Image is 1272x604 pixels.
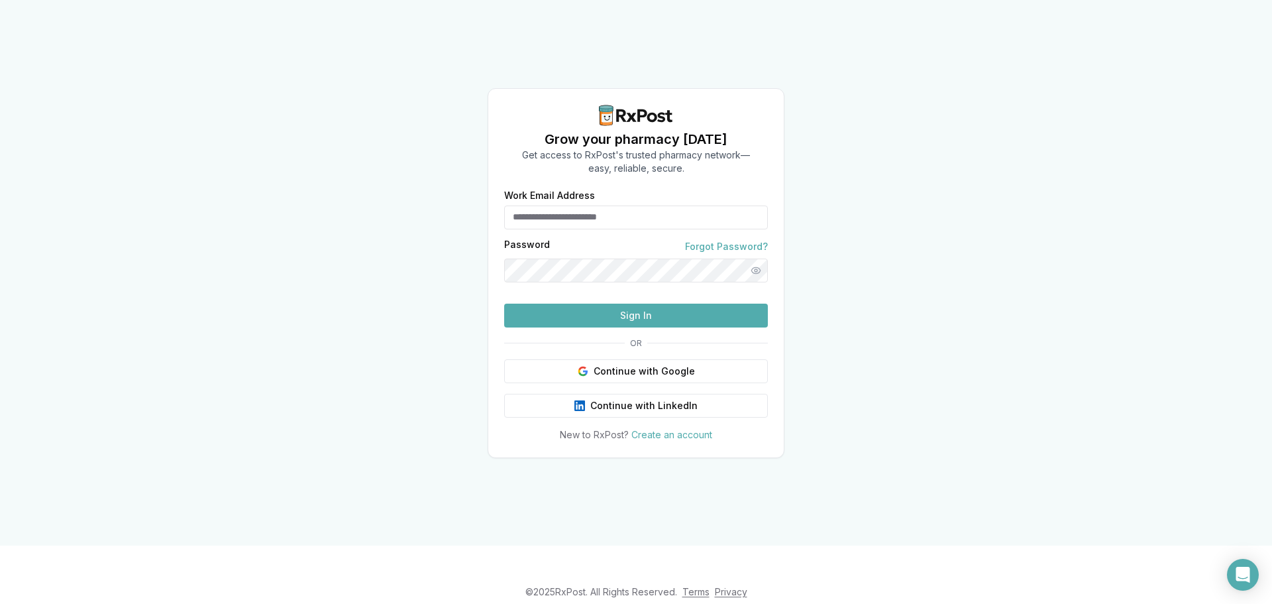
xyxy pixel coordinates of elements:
p: Get access to RxPost's trusted pharmacy network— easy, reliable, secure. [522,149,750,175]
a: Privacy [715,586,747,597]
h1: Grow your pharmacy [DATE] [522,130,750,149]
a: Create an account [631,429,712,440]
div: Open Intercom Messenger [1227,559,1259,591]
span: OR [625,338,647,349]
button: Sign In [504,304,768,328]
span: New to RxPost? [560,429,629,440]
button: Continue with LinkedIn [504,394,768,418]
button: Show password [744,259,768,282]
img: RxPost Logo [594,105,678,126]
a: Terms [682,586,710,597]
label: Password [504,240,550,253]
a: Forgot Password? [685,240,768,253]
img: LinkedIn [574,400,585,411]
label: Work Email Address [504,191,768,200]
button: Continue with Google [504,359,768,383]
img: Google [578,366,588,377]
